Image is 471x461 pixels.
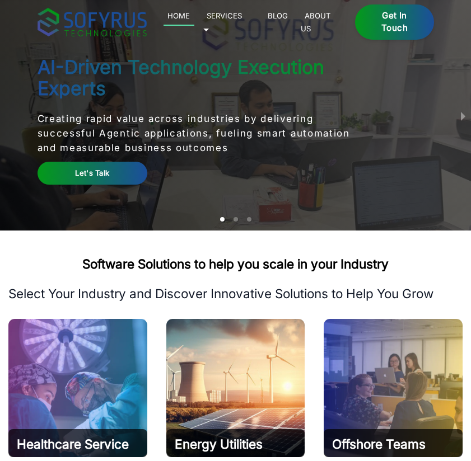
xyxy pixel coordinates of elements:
a: Services 🞃 [203,9,243,35]
img: HealthTech Solution [8,319,147,458]
h1: AI-Driven Technology Execution Experts [38,57,368,98]
h2: Offshore Teams [332,436,454,453]
h2: Healthcare Service [17,436,139,453]
img: sofyrus [38,8,147,36]
a: Let's Talk [38,162,148,185]
h2: Energy Utilities [175,436,297,453]
a: About Us [301,9,331,35]
li: slide item 2 [234,217,238,222]
p: Creating rapid value across industries by delivering successful Agentic applications, fueling sma... [38,111,368,156]
img: Software development Company [166,319,305,458]
a: Home [164,9,194,26]
p: Select Your Industry and Discover Innovative Solutions to Help You Grow [8,285,463,302]
a: Get in Touch [355,4,433,40]
li: slide item 1 [220,217,225,222]
img: E-commerce Solution [324,319,463,458]
li: slide item 3 [247,217,251,222]
h2: Software Solutions to help you scale in your Industry [8,256,463,272]
a: Blog [264,9,292,22]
